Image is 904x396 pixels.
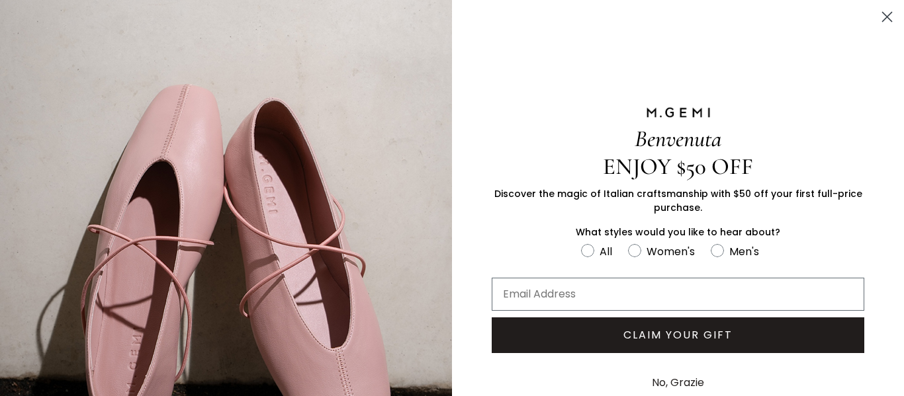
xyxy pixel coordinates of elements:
[576,225,780,239] span: What styles would you like to hear about?
[729,243,759,260] div: Men's
[876,5,899,28] button: Close dialog
[647,243,695,260] div: Women's
[600,243,612,260] div: All
[645,106,711,118] img: M.GEMI
[492,278,864,311] input: Email Address
[492,317,864,353] button: CLAIM YOUR GIFT
[635,125,721,153] span: Benvenuta
[494,187,862,214] span: Discover the magic of Italian craftsmanship with $50 off your first full-price purchase.
[603,153,753,180] span: ENJOY $50 OFF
